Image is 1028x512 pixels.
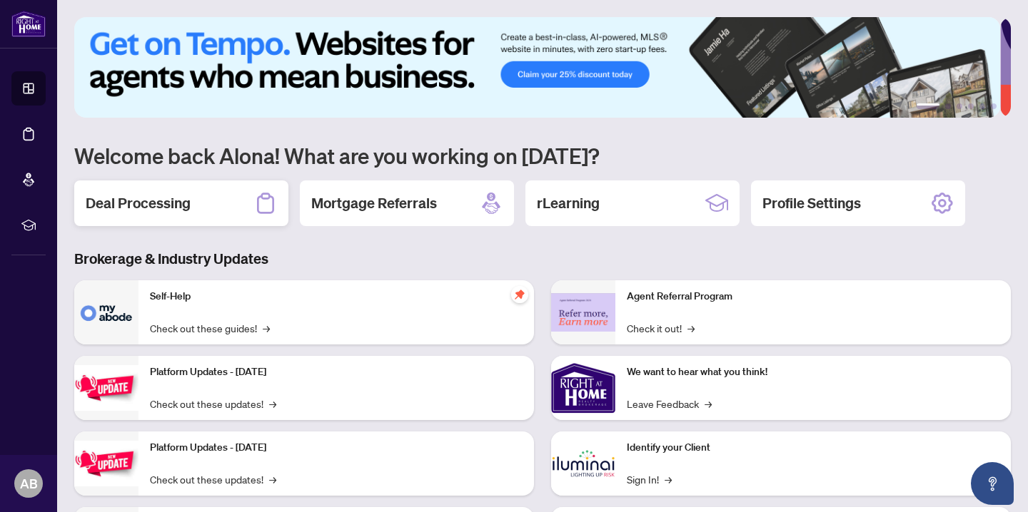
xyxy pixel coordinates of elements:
[957,103,962,109] button: 3
[269,396,276,411] span: →
[762,193,861,213] h2: Profile Settings
[86,193,191,213] h2: Deal Processing
[537,193,600,213] h2: rLearning
[627,440,999,456] p: Identify your Client
[74,441,138,486] img: Platform Updates - July 8, 2025
[917,103,939,109] button: 1
[551,356,615,420] img: We want to hear what you think!
[511,286,528,303] span: pushpin
[74,142,1011,169] h1: Welcome back Alona! What are you working on [DATE]?
[627,320,695,336] a: Check it out!→
[150,289,523,304] p: Self-Help
[74,17,1000,118] img: Slide 0
[74,365,138,410] img: Platform Updates - July 21, 2025
[551,431,615,496] img: Identify your Client
[74,249,1011,269] h3: Brokerage & Industry Updates
[150,320,270,336] a: Check out these guides!→
[150,364,523,380] p: Platform Updates - [DATE]
[627,471,672,487] a: Sign In!→
[311,193,437,213] h2: Mortgage Referrals
[627,364,999,380] p: We want to hear what you think!
[971,462,1014,505] button: Open asap
[74,280,138,344] img: Self-Help
[20,473,38,493] span: AB
[627,289,999,304] p: Agent Referral Program
[627,396,712,411] a: Leave Feedback→
[979,103,985,109] button: 5
[11,11,46,37] img: logo
[687,320,695,336] span: →
[665,471,672,487] span: →
[150,471,276,487] a: Check out these updates!→
[991,103,997,109] button: 6
[551,293,615,332] img: Agent Referral Program
[263,320,270,336] span: →
[150,396,276,411] a: Check out these updates!→
[705,396,712,411] span: →
[945,103,951,109] button: 2
[968,103,974,109] button: 4
[150,440,523,456] p: Platform Updates - [DATE]
[269,471,276,487] span: →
